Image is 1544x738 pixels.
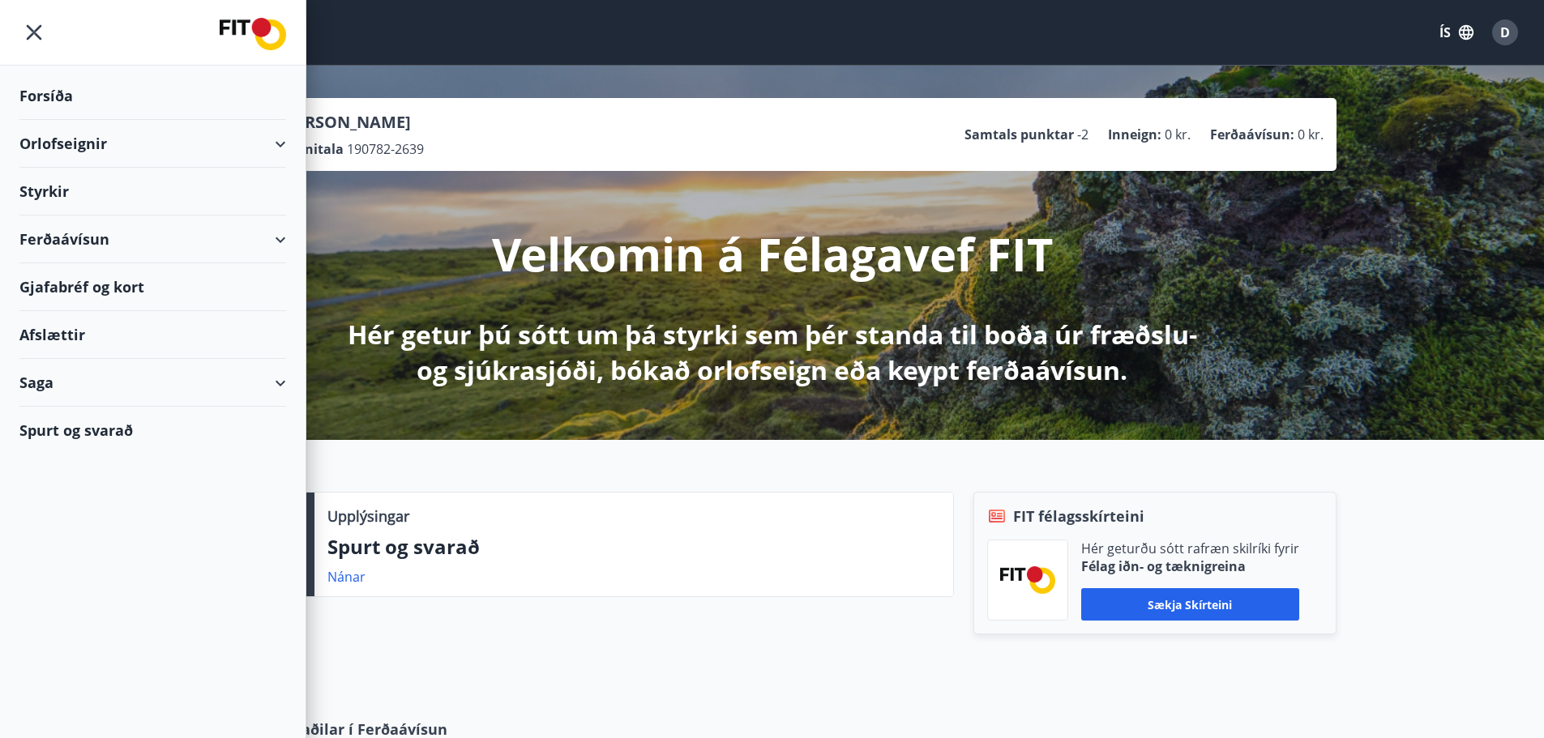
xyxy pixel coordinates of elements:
[19,407,286,454] div: Spurt og svarað
[1431,18,1482,47] button: ÍS
[344,317,1200,388] p: Hér getur þú sótt um þá styrki sem þér standa til boða úr fræðslu- og sjúkrasjóði, bókað orlofsei...
[347,140,424,158] span: 190782-2639
[19,359,286,407] div: Saga
[19,72,286,120] div: Forsíða
[1486,13,1525,52] button: D
[1081,540,1299,557] p: Hér geturðu sótt rafræn skilríki fyrir
[1108,126,1161,143] p: Inneign :
[19,215,286,263] div: Ferðaávísun
[19,168,286,215] div: Styrkir
[327,533,940,561] p: Spurt og svarað
[1081,588,1299,621] button: Sækja skírteini
[19,120,286,168] div: Orlofseignir
[327,568,366,586] a: Nánar
[492,223,1053,284] p: Velkomin á Félagavef FIT
[280,140,344,158] p: Kennitala
[327,506,409,527] p: Upplýsingar
[1000,566,1055,593] img: FPQVkF9lTnNbbaRSFyT17YYeljoOGk5m51IhT0bO.png
[1165,126,1191,143] span: 0 kr.
[19,263,286,311] div: Gjafabréf og kort
[1081,557,1299,575] p: Félag iðn- og tæknigreina
[1013,506,1144,527] span: FIT félagsskírteini
[19,311,286,359] div: Afslættir
[1298,126,1324,143] span: 0 kr.
[964,126,1074,143] p: Samtals punktar
[1500,23,1510,41] span: D
[280,111,424,134] p: [PERSON_NAME]
[1077,126,1088,143] span: -2
[1210,126,1294,143] p: Ferðaávísun :
[19,18,49,47] button: menu
[220,18,286,50] img: union_logo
